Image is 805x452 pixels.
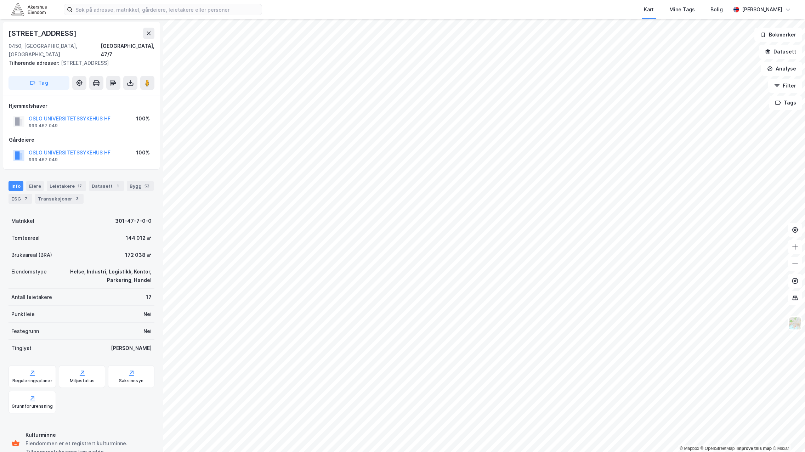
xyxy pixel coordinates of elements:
div: Miljøstatus [70,378,95,384]
div: Bruksareal (BRA) [11,251,52,259]
div: 993 467 049 [29,123,58,129]
div: Transaksjoner [35,194,84,204]
a: Mapbox [680,446,699,451]
div: Reguleringsplaner [12,378,52,384]
div: 3 [74,195,81,202]
div: 100% [136,148,150,157]
div: 0450, [GEOGRAPHIC_DATA], [GEOGRAPHIC_DATA] [8,42,101,59]
div: Antall leietakere [11,293,52,301]
div: Kontrollprogram for chat [770,418,805,452]
div: [GEOGRAPHIC_DATA], 47/7 [101,42,154,59]
img: akershus-eiendom-logo.9091f326c980b4bce74ccdd9f866810c.svg [11,3,47,16]
div: Nei [143,327,152,335]
button: Tag [8,76,69,90]
div: Bygg [127,181,154,191]
button: Filter [768,79,802,93]
div: Festegrunn [11,327,39,335]
div: Gårdeiere [9,136,154,144]
div: 100% [136,114,150,123]
div: Mine Tags [669,5,695,14]
input: Søk på adresse, matrikkel, gårdeiere, leietakere eller personer [73,4,262,15]
button: Tags [769,96,802,110]
div: Info [8,181,23,191]
div: Leietakere [47,181,86,191]
a: Improve this map [737,446,772,451]
div: Saksinnsyn [119,378,143,384]
div: 993 467 049 [29,157,58,163]
div: [PERSON_NAME] [111,344,152,352]
div: Eiere [26,181,44,191]
div: Tomteareal [11,234,40,242]
div: Bolig [710,5,723,14]
div: [PERSON_NAME] [742,5,782,14]
div: Kart [644,5,654,14]
div: 1 [114,182,121,190]
div: 144 012 ㎡ [126,234,152,242]
div: 7 [22,195,29,202]
div: Helse, Industri, Logistikk, Kontor, Parkering, Handel [55,267,152,284]
div: Hjemmelshaver [9,102,154,110]
button: Analyse [761,62,802,76]
button: Bokmerker [754,28,802,42]
div: Grunnforurensning [12,403,53,409]
div: Tinglyst [11,344,32,352]
a: OpenStreetMap [701,446,735,451]
div: Eiendomstype [11,267,47,276]
div: 172 038 ㎡ [125,251,152,259]
img: Z [788,317,802,330]
div: Punktleie [11,310,35,318]
div: Datasett [89,181,124,191]
div: ESG [8,194,32,204]
div: Matrikkel [11,217,34,225]
div: 53 [143,182,151,190]
div: [STREET_ADDRESS] [8,28,78,39]
div: [STREET_ADDRESS] [8,59,149,67]
div: Kulturminne [25,431,152,439]
div: 17 [76,182,83,190]
div: Nei [143,310,152,318]
div: 17 [146,293,152,301]
button: Datasett [759,45,802,59]
iframe: Chat Widget [770,418,805,452]
div: 301-47-7-0-0 [115,217,152,225]
span: Tilhørende adresser: [8,60,61,66]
